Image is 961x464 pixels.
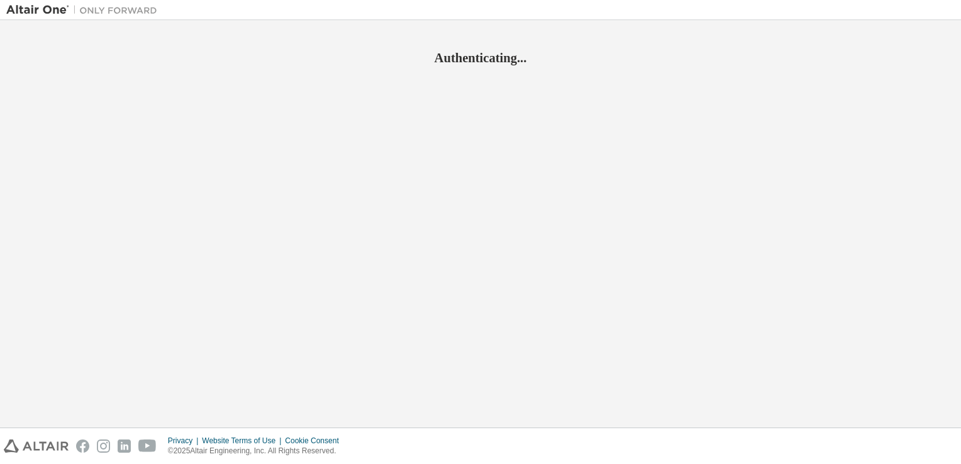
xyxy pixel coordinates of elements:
[118,439,131,453] img: linkedin.svg
[76,439,89,453] img: facebook.svg
[202,436,285,446] div: Website Terms of Use
[138,439,157,453] img: youtube.svg
[285,436,346,446] div: Cookie Consent
[6,50,955,66] h2: Authenticating...
[4,439,69,453] img: altair_logo.svg
[97,439,110,453] img: instagram.svg
[168,436,202,446] div: Privacy
[6,4,164,16] img: Altair One
[168,446,347,456] p: © 2025 Altair Engineering, Inc. All Rights Reserved.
